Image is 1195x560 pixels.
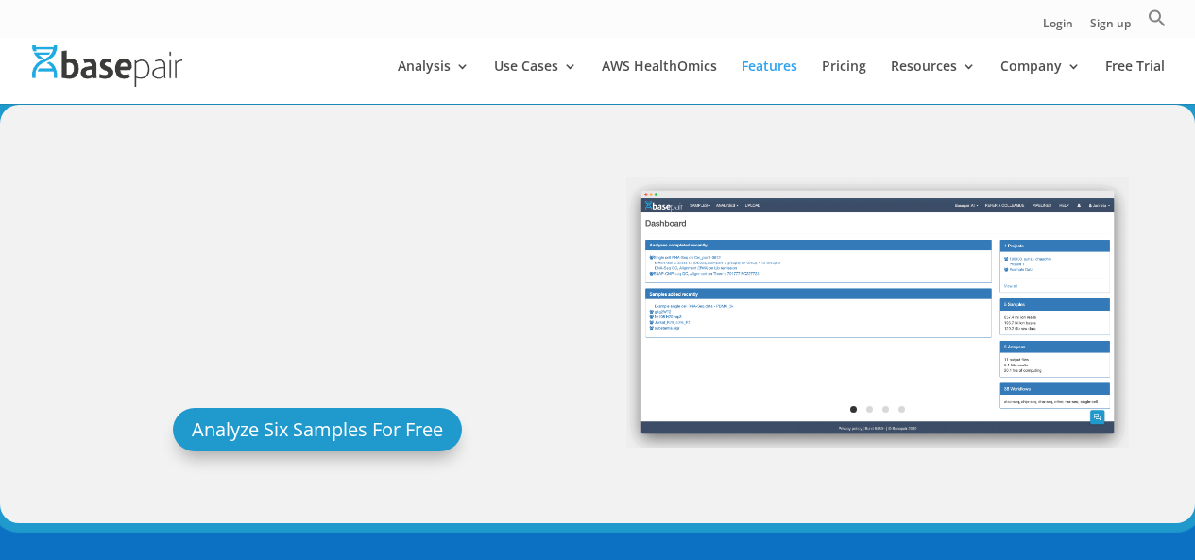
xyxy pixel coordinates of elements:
a: Resources [891,59,976,104]
a: Features [742,59,797,104]
a: Search Icon Link [1148,8,1167,38]
a: Analysis [398,59,469,104]
a: Pricing [822,59,866,104]
a: Analyze Six Samples For Free [173,408,462,451]
a: Free Trial [1105,59,1165,104]
a: Login [1043,18,1073,38]
a: AWS HealthOmics [602,59,717,104]
a: 4 [898,406,905,413]
a: Use Cases [494,59,577,104]
img: Basepair [32,45,182,86]
img: screely-1570826147681.png [626,177,1129,448]
a: 2 [866,406,873,413]
a: Sign up [1090,18,1131,38]
a: Company [1000,59,1081,104]
a: 1 [850,406,857,413]
svg: Search [1148,8,1167,27]
a: 3 [882,406,889,413]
